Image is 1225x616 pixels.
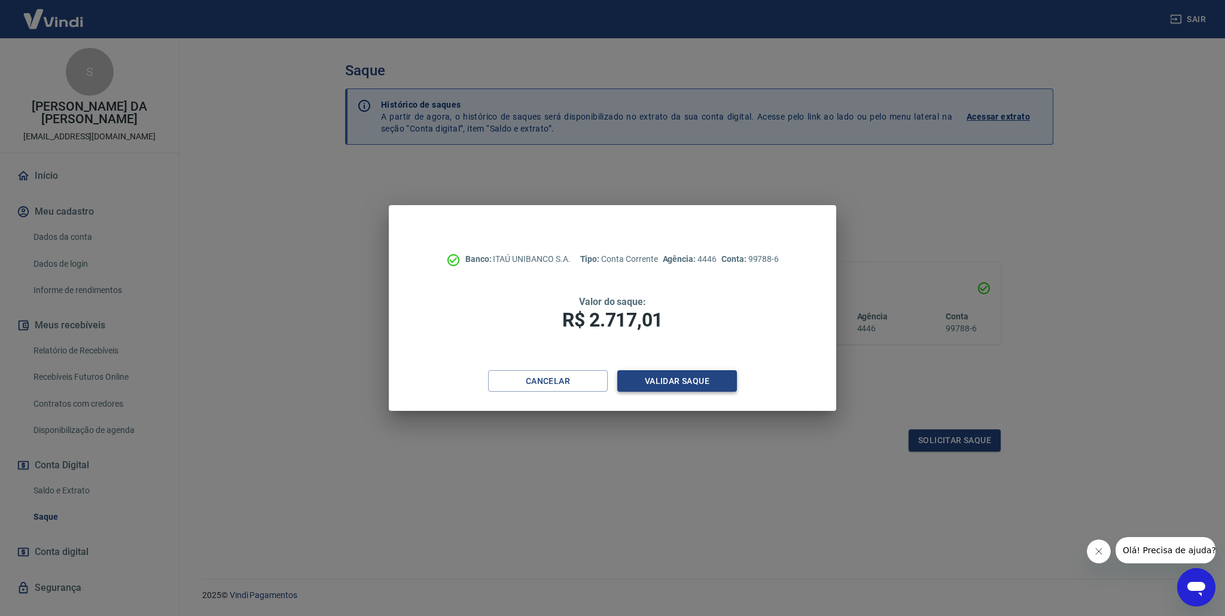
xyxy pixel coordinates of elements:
span: R$ 2.717,01 [562,309,663,331]
p: 99788-6 [721,253,779,266]
p: Conta Corrente [580,253,658,266]
iframe: Fechar mensagem [1087,539,1111,563]
span: Tipo: [580,254,602,264]
button: Cancelar [488,370,608,392]
span: Agência: [663,254,698,264]
p: 4446 [663,253,717,266]
span: Conta: [721,254,748,264]
span: Valor do saque: [579,296,646,307]
span: Banco: [465,254,493,264]
iframe: Botão para abrir a janela de mensagens [1177,568,1215,606]
span: Olá! Precisa de ajuda? [7,8,100,18]
button: Validar saque [617,370,737,392]
iframe: Mensagem da empresa [1116,537,1215,563]
p: ITAÚ UNIBANCO S.A. [465,253,571,266]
